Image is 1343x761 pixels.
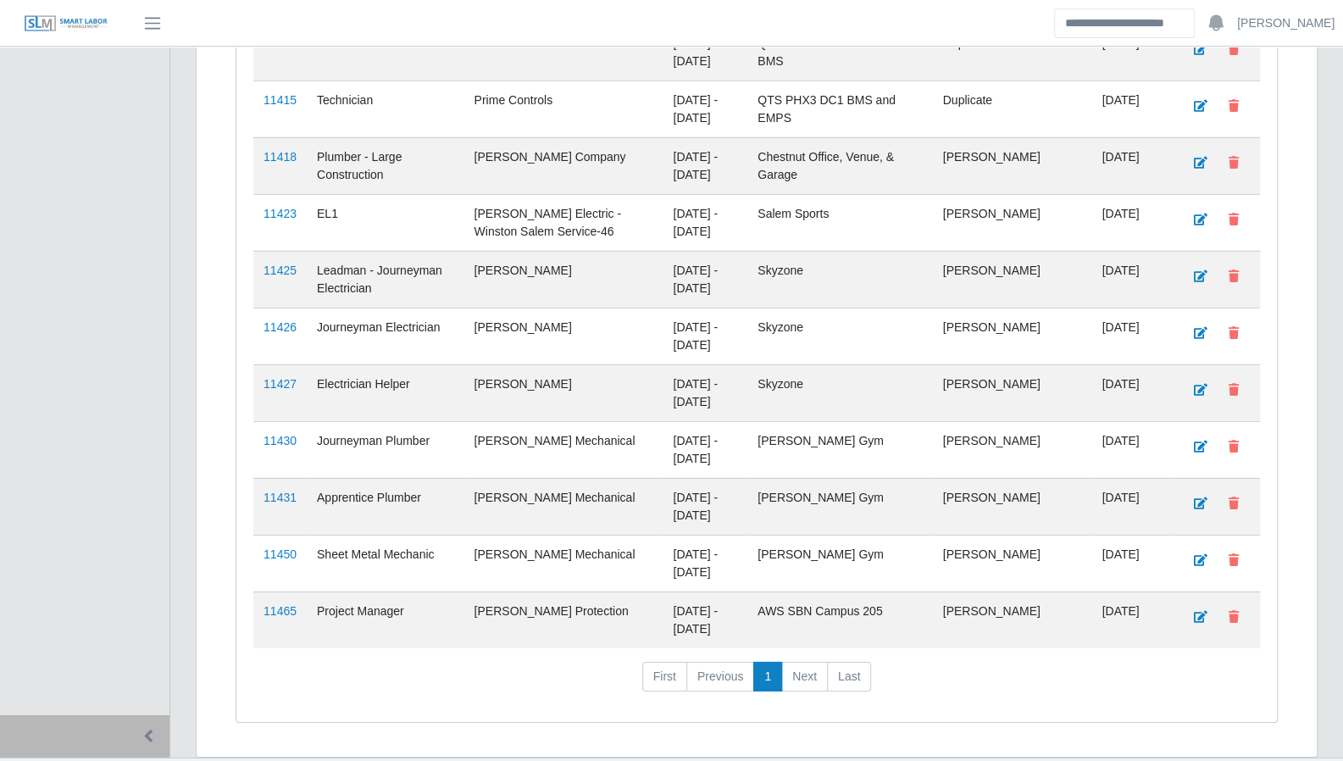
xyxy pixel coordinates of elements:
[933,592,1092,648] td: [PERSON_NAME]
[253,662,1260,706] nav: pagination
[1091,251,1173,308] td: [DATE]
[1091,81,1173,137] td: [DATE]
[264,150,297,164] a: 11418
[24,14,108,33] img: SLM Logo
[663,308,747,364] td: [DATE] - [DATE]
[663,81,747,137] td: [DATE] - [DATE]
[747,478,932,535] td: [PERSON_NAME] Gym
[1091,308,1173,364] td: [DATE]
[1091,535,1173,592] td: [DATE]
[747,24,932,81] td: QTS PHX3 DC2 EPMS and BMS
[747,137,932,194] td: Chestnut Office, Venue, & Garage
[933,535,1092,592] td: [PERSON_NAME]
[464,194,663,251] td: [PERSON_NAME] Electric - Winston Salem Service-46
[464,535,663,592] td: [PERSON_NAME] Mechanical
[1091,592,1173,648] td: [DATE]
[307,308,464,364] td: Journeyman Electrician
[464,137,663,194] td: [PERSON_NAME] Company
[307,478,464,535] td: Apprentice Plumber
[464,251,663,308] td: [PERSON_NAME]
[1091,478,1173,535] td: [DATE]
[933,421,1092,478] td: [PERSON_NAME]
[663,137,747,194] td: [DATE] - [DATE]
[307,194,464,251] td: EL1
[663,478,747,535] td: [DATE] - [DATE]
[464,421,663,478] td: [PERSON_NAME] Mechanical
[1237,14,1335,32] a: [PERSON_NAME]
[464,364,663,421] td: [PERSON_NAME]
[464,478,663,535] td: [PERSON_NAME] Mechanical
[307,421,464,478] td: Journeyman Plumber
[1091,421,1173,478] td: [DATE]
[264,547,297,561] a: 11450
[663,421,747,478] td: [DATE] - [DATE]
[464,308,663,364] td: [PERSON_NAME]
[264,434,297,447] a: 11430
[264,320,297,334] a: 11426
[933,251,1092,308] td: [PERSON_NAME]
[933,137,1092,194] td: [PERSON_NAME]
[663,592,747,648] td: [DATE] - [DATE]
[1054,8,1195,38] input: Search
[747,308,932,364] td: Skyzone
[264,36,297,50] a: 11414
[933,81,1092,137] td: Duplicate
[1091,137,1173,194] td: [DATE]
[264,207,297,220] a: 11423
[307,364,464,421] td: Electrician Helper
[264,93,297,107] a: 11415
[1091,24,1173,81] td: [DATE]
[747,194,932,251] td: Salem Sports
[747,251,932,308] td: Skyzone
[264,491,297,504] a: 11431
[747,364,932,421] td: Skyzone
[1091,364,1173,421] td: [DATE]
[933,194,1092,251] td: [PERSON_NAME]
[307,251,464,308] td: Leadman - Journeyman Electrician
[663,24,747,81] td: [DATE] - [DATE]
[663,535,747,592] td: [DATE] - [DATE]
[464,81,663,137] td: Prime Controls
[933,478,1092,535] td: [PERSON_NAME]
[307,592,464,648] td: Project Manager
[307,81,464,137] td: Technician
[663,194,747,251] td: [DATE] - [DATE]
[747,81,932,137] td: QTS PHX3 DC1 BMS and EMPS
[464,24,663,81] td: Prime Controls
[264,264,297,277] a: 11425
[464,592,663,648] td: [PERSON_NAME] Protection
[753,662,782,692] a: 1
[663,364,747,421] td: [DATE] - [DATE]
[933,308,1092,364] td: [PERSON_NAME]
[933,364,1092,421] td: [PERSON_NAME]
[307,535,464,592] td: Sheet Metal Mechanic
[307,137,464,194] td: Plumber - Large Construction
[747,535,932,592] td: [PERSON_NAME] Gym
[307,24,464,81] td: Technician
[747,592,932,648] td: AWS SBN Campus 205
[663,251,747,308] td: [DATE] - [DATE]
[747,421,932,478] td: [PERSON_NAME] Gym
[264,604,297,618] a: 11465
[933,24,1092,81] td: Duplicate
[264,377,297,391] a: 11427
[1091,194,1173,251] td: [DATE]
